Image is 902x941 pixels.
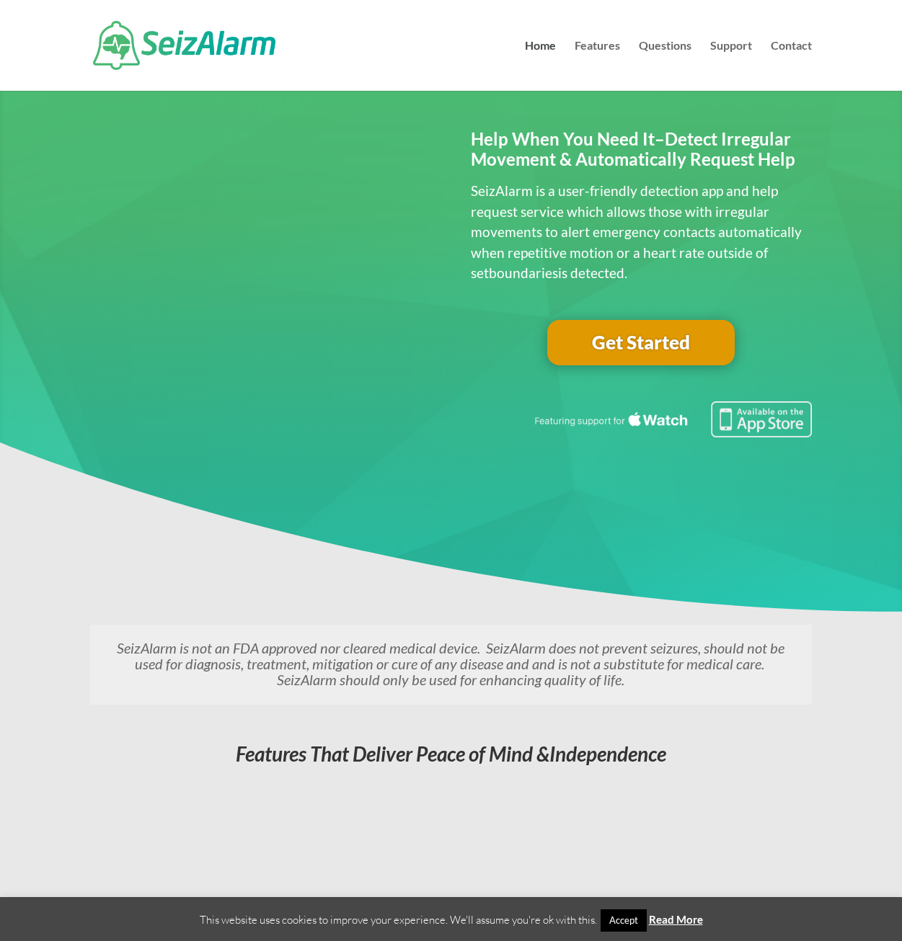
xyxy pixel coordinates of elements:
[200,913,703,927] span: This website uses cookies to improve your experience. We'll assume you're ok with this.
[532,401,812,437] img: Seizure detection available in the Apple App Store.
[489,264,558,281] span: boundaries
[549,741,666,766] span: Independence
[532,424,812,440] a: Featuring seizure detection support for the Apple Watch
[236,741,666,766] em: Features That Deliver Peace of Mind &
[649,913,703,926] a: Read More
[710,40,752,91] a: Support
[471,129,812,178] h2: Help When You Need It–Detect Irregular Movement & Automatically Request Help
[93,21,275,70] img: SeizAlarm
[525,40,556,91] a: Home
[471,181,812,284] p: SeizAlarm is a user-friendly detection app and help request service which allows those with irreg...
[575,40,620,91] a: Features
[117,639,784,688] em: SeizAlarm is not an FDA approved nor cleared medical device. SeizAlarm does not prevent seizures,...
[639,40,691,91] a: Questions
[601,909,647,932] a: Accept
[547,320,735,366] a: Get Started
[774,885,886,925] iframe: Help widget launcher
[771,40,812,91] a: Contact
